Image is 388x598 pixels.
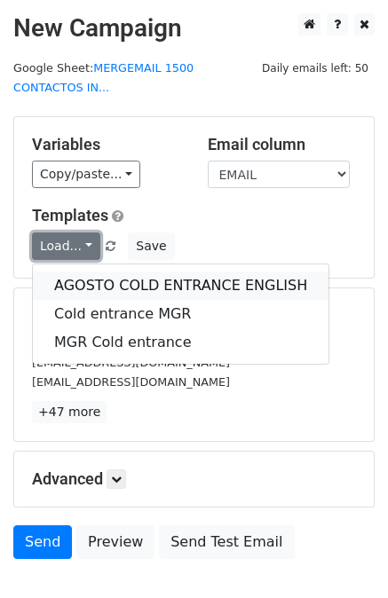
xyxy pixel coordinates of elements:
small: Google Sheet: [13,61,194,95]
a: +47 more [32,401,107,423]
a: MERGEMAIL 1500 CONTACTOS IN... [13,61,194,95]
a: AGOSTO COLD ENTRANCE ENGLISH [33,271,329,300]
h5: Advanced [32,469,356,489]
h5: Email column [208,135,357,154]
a: Preview [76,525,154,559]
iframe: Chat Widget [299,513,388,598]
a: Send [13,525,72,559]
span: Daily emails left: 50 [256,59,375,78]
small: [EMAIL_ADDRESS][DOMAIN_NAME] [32,356,230,369]
a: Cold entrance MGR [33,300,329,328]
a: Send Test Email [159,525,294,559]
a: Load... [32,232,100,260]
a: Copy/paste... [32,161,140,188]
div: Widget de chat [299,513,388,598]
a: Templates [32,206,108,224]
small: [EMAIL_ADDRESS][DOMAIN_NAME] [32,375,230,389]
button: Save [128,232,174,260]
h2: New Campaign [13,13,375,43]
h5: Variables [32,135,181,154]
a: Daily emails left: 50 [256,61,375,75]
a: MGR Cold entrance [33,328,329,357]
